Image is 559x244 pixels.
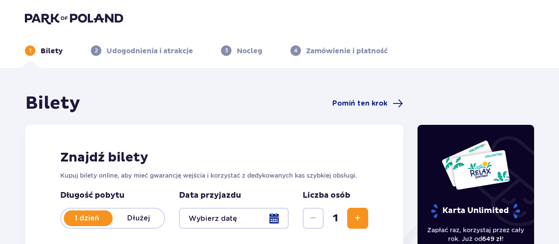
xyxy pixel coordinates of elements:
p: 1 dzień [61,213,113,223]
p: Zamówienie i płatność [306,46,388,56]
div: 1Bilety [25,45,63,56]
p: Zapłać raz, korzystaj przez cały rok. Już od ! [426,226,526,243]
h1: Bilety [25,93,80,114]
p: Dłużej [113,213,164,223]
span: Pomiń ten krok [332,99,387,108]
p: Długość pobytu [60,190,165,201]
a: Pomiń ten krok [332,98,403,109]
div: 4Zamówienie i płatność [290,45,388,56]
p: Bilety [41,46,63,56]
span: 649 zł [482,235,502,242]
p: Data przyjazdu [179,190,241,201]
img: Park of Poland logo [25,12,123,24]
p: Karta Unlimited [430,203,521,219]
img: Dwie karty całoroczne do Suntago z napisem 'UNLIMITED RELAX', na białym tle z tropikalnymi liśćmi... [441,140,511,190]
button: Zwiększ [347,208,368,229]
p: Kupuj bilety online, aby mieć gwarancję wejścia i korzystać z dedykowanych kas szybkiej obsługi. [60,171,368,180]
p: 4 [294,47,297,55]
p: 3 [225,47,228,55]
p: Udogodnienia i atrakcje [107,46,193,56]
p: 1 [29,47,31,55]
p: 2 [95,47,98,55]
span: 1 [325,212,345,225]
h2: Znajdź bilety [60,149,368,166]
p: Nocleg [237,46,262,56]
div: 2Udogodnienia i atrakcje [91,45,193,56]
button: Zmniejsz [303,208,324,229]
p: Liczba osób [303,190,350,201]
div: 3Nocleg [221,45,262,56]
